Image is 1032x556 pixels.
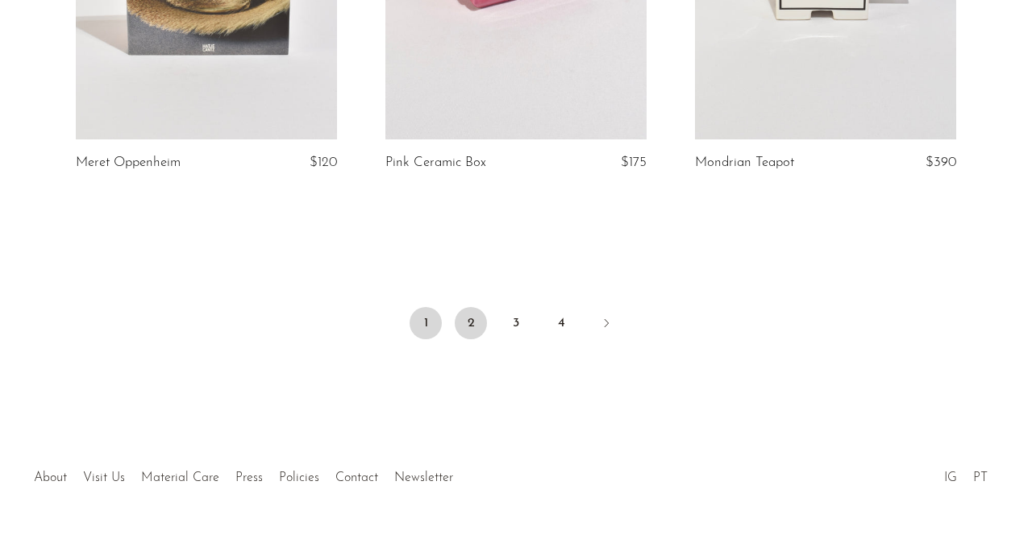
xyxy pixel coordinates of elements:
a: Next [590,307,622,342]
a: 2 [455,307,487,339]
a: 3 [500,307,532,339]
a: Press [235,471,263,484]
a: Meret Oppenheim [76,156,181,170]
span: 1 [410,307,442,339]
a: IG [944,471,957,484]
span: $120 [310,156,337,169]
a: Pink Ceramic Box [385,156,486,170]
a: Policies [279,471,319,484]
span: $390 [926,156,956,169]
a: Mondrian Teapot [695,156,794,170]
ul: Quick links [26,458,461,489]
a: Material Care [141,471,219,484]
ul: Social Medias [936,458,996,489]
a: PT [973,471,988,484]
a: About [34,471,67,484]
a: 4 [545,307,577,339]
a: Visit Us [83,471,125,484]
span: $175 [621,156,647,169]
a: Contact [335,471,378,484]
